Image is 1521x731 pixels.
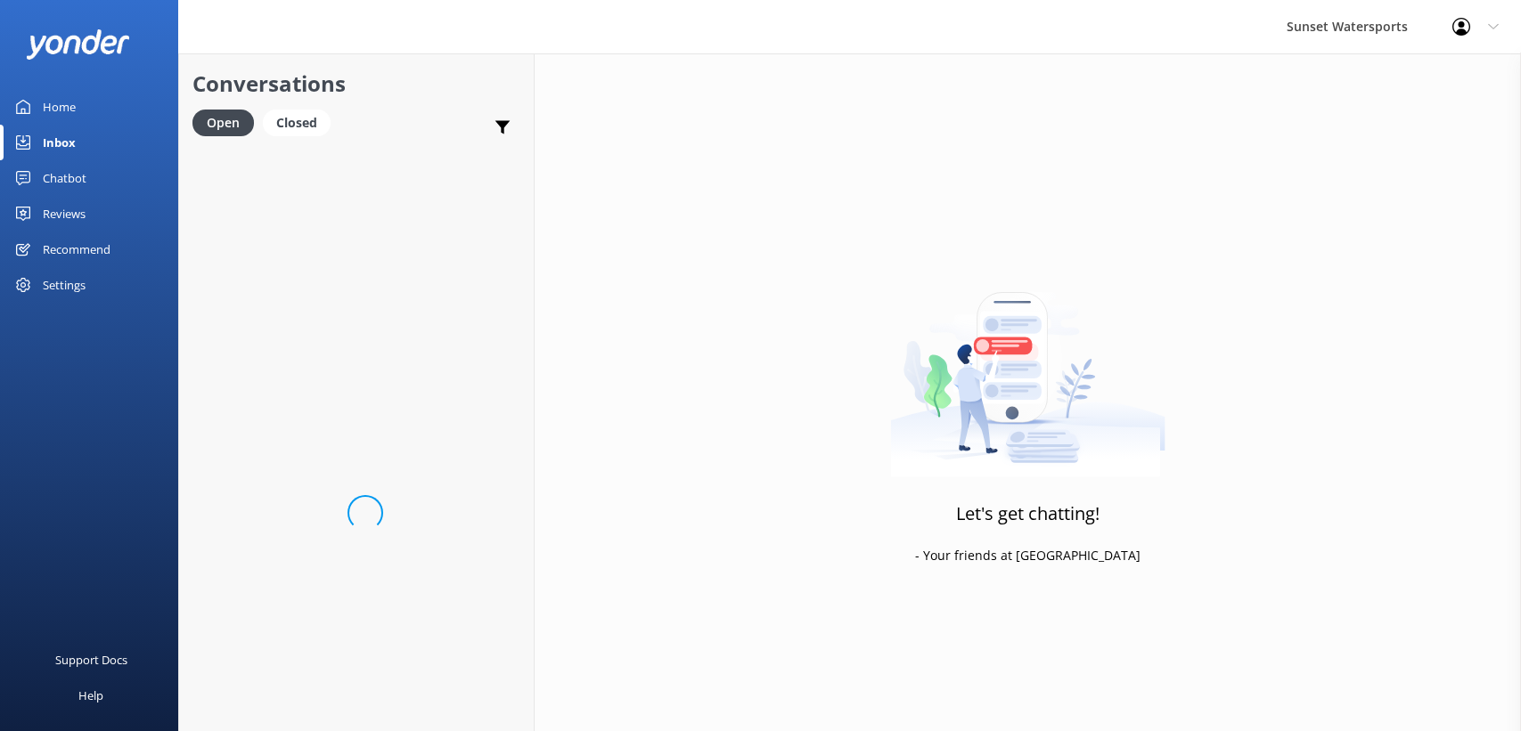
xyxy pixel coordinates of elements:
img: artwork of a man stealing a conversation from at giant smartphone [890,255,1165,477]
div: Support Docs [55,642,127,678]
div: Help [78,678,103,713]
div: Reviews [43,196,86,231]
div: Closed [263,110,331,136]
div: Open [192,110,254,136]
h2: Conversations [192,67,520,101]
div: Inbox [43,125,76,160]
h3: Let's get chatting! [956,500,1100,528]
div: Home [43,89,76,125]
div: Settings [43,267,86,303]
div: Chatbot [43,160,86,196]
a: Open [192,112,263,132]
a: Closed [263,112,339,132]
div: Recommend [43,231,110,267]
img: yonder-white-logo.png [27,29,129,59]
p: - Your friends at [GEOGRAPHIC_DATA] [915,546,1141,565]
